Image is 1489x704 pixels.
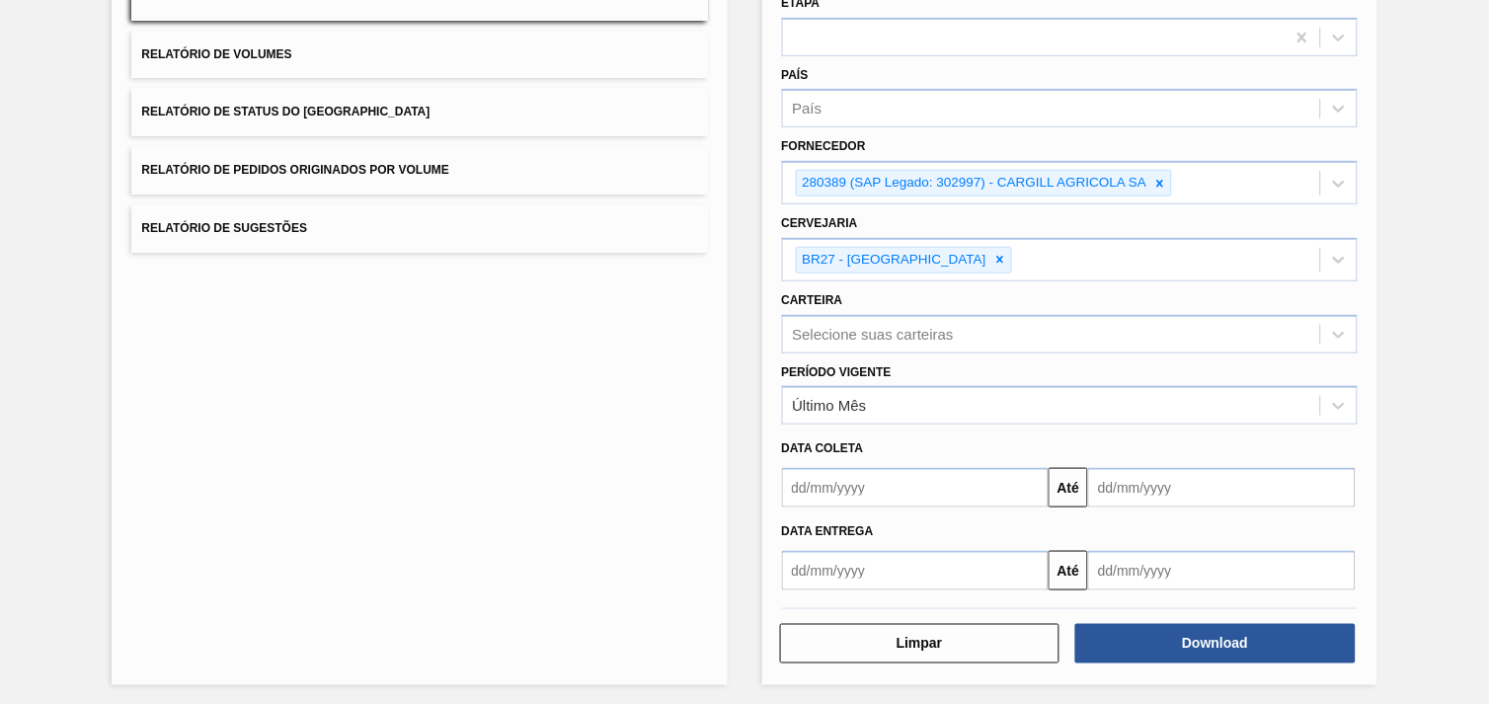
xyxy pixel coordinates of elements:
[782,468,1050,508] input: dd/mm/yyyy
[793,398,867,415] div: Último Mês
[131,88,707,136] button: Relatório de Status do [GEOGRAPHIC_DATA]
[782,524,874,538] span: Data entrega
[782,216,858,230] label: Cervejaria
[141,105,430,118] span: Relatório de Status do [GEOGRAPHIC_DATA]
[141,47,291,61] span: Relatório de Volumes
[131,146,707,195] button: Relatório de Pedidos Originados por Volume
[1088,468,1356,508] input: dd/mm/yyyy
[793,101,823,117] div: País
[782,68,809,82] label: País
[793,326,954,343] div: Selecione suas carteiras
[131,204,707,253] button: Relatório de Sugestões
[1088,551,1356,590] input: dd/mm/yyyy
[1075,624,1356,664] button: Download
[1049,468,1088,508] button: Até
[782,365,892,379] label: Período Vigente
[782,139,866,153] label: Fornecedor
[141,163,449,177] span: Relatório de Pedidos Originados por Volume
[141,221,307,235] span: Relatório de Sugestões
[797,171,1150,196] div: 280389 (SAP Legado: 302997) - CARGILL AGRICOLA SA
[782,293,843,307] label: Carteira
[131,31,707,79] button: Relatório de Volumes
[782,441,864,455] span: Data coleta
[797,248,989,273] div: BR27 - [GEOGRAPHIC_DATA]
[1049,551,1088,590] button: Até
[782,551,1050,590] input: dd/mm/yyyy
[780,624,1060,664] button: Limpar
